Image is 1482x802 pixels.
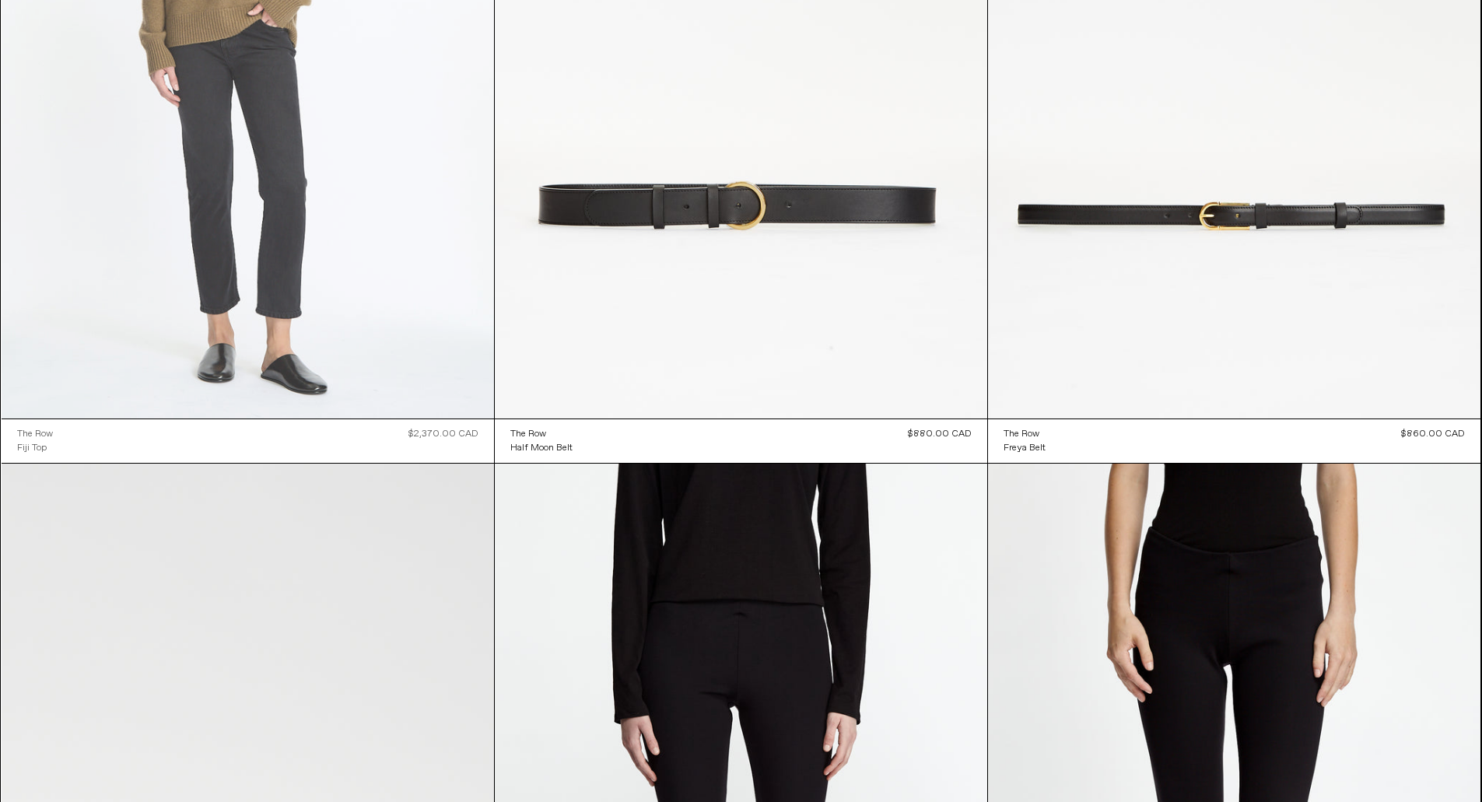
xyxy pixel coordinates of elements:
[408,427,478,441] div: $2,370.00 CAD
[510,441,573,455] a: Half Moon Belt
[1004,427,1046,441] a: The Row
[1004,428,1039,441] div: The Row
[1004,441,1046,455] a: Freya Belt
[1401,427,1465,441] div: $860.00 CAD
[908,427,972,441] div: $880.00 CAD
[1004,442,1046,455] div: Freya Belt
[510,427,573,441] a: The Row
[510,428,546,441] div: The Row
[17,427,53,441] a: The Row
[17,441,53,455] a: Fiji Top
[17,442,47,455] div: Fiji Top
[510,442,573,455] div: Half Moon Belt
[17,428,53,441] div: The Row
